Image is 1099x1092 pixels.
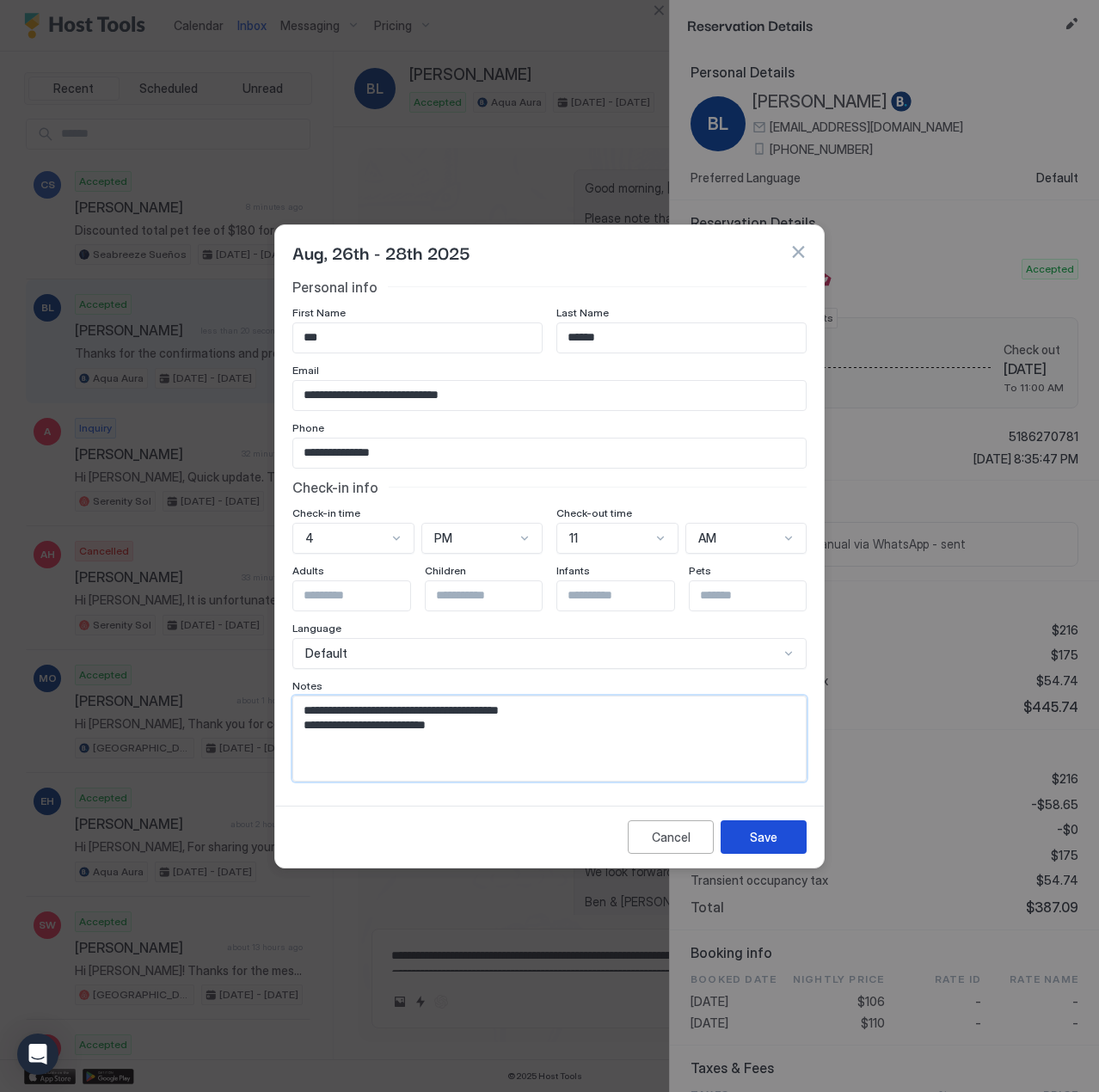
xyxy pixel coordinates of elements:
[292,364,319,377] span: Email
[689,564,711,577] span: Pets
[426,581,567,610] input: Input Field
[305,531,314,546] span: 4
[293,439,806,468] input: Input Field
[293,381,806,410] input: Input Field
[628,820,714,854] button: Cancel
[721,820,807,854] button: Save
[305,646,347,661] span: Default
[292,622,341,635] span: Language
[557,323,806,353] input: Input Field
[292,479,378,496] span: Check-in info
[434,531,452,546] span: PM
[569,531,578,546] span: 11
[698,531,716,546] span: AM
[293,323,542,353] input: Input Field
[293,581,434,610] input: Input Field
[17,1034,58,1075] div: Open Intercom Messenger
[556,506,632,519] span: Check-out time
[556,306,609,319] span: Last Name
[293,696,806,781] textarea: Input Field
[292,306,346,319] span: First Name
[292,239,470,265] span: Aug, 26th - 28th 2025
[292,279,378,296] span: Personal info
[690,581,831,610] input: Input Field
[557,581,698,610] input: Input Field
[292,679,322,692] span: Notes
[750,828,777,846] div: Save
[652,828,691,846] div: Cancel
[556,564,590,577] span: Infants
[292,564,324,577] span: Adults
[425,564,466,577] span: Children
[292,421,324,434] span: Phone
[292,506,360,519] span: Check-in time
